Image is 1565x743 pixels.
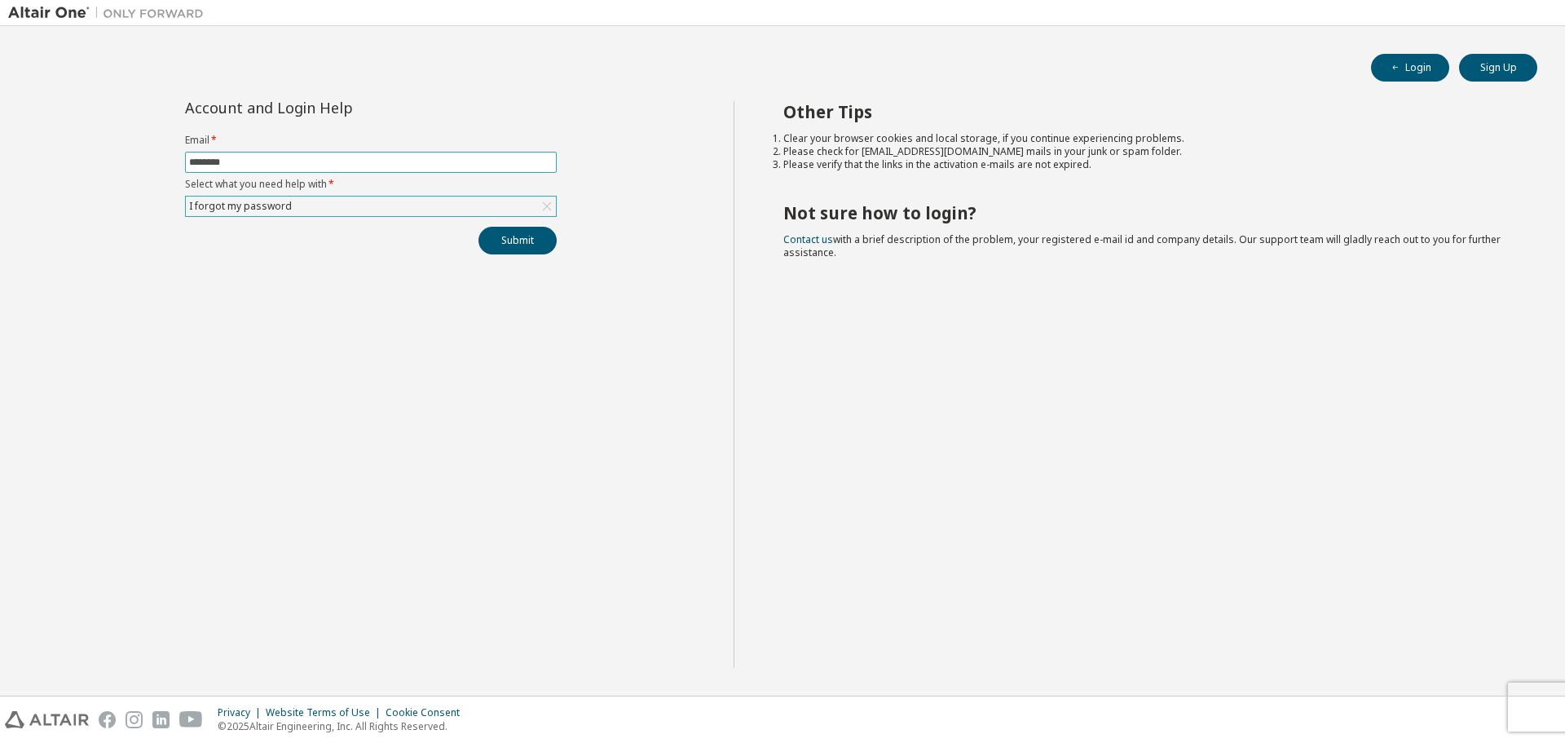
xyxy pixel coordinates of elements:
[386,706,469,719] div: Cookie Consent
[1371,54,1449,82] button: Login
[5,711,89,728] img: altair_logo.svg
[187,197,294,215] div: I forgot my password
[185,178,557,191] label: Select what you need help with
[185,101,483,114] div: Account and Login Help
[218,706,266,719] div: Privacy
[152,711,170,728] img: linkedin.svg
[478,227,557,254] button: Submit
[266,706,386,719] div: Website Terms of Use
[783,101,1509,122] h2: Other Tips
[783,132,1509,145] li: Clear your browser cookies and local storage, if you continue experiencing problems.
[783,232,833,246] a: Contact us
[783,232,1501,259] span: with a brief description of the problem, your registered e-mail id and company details. Our suppo...
[8,5,212,21] img: Altair One
[218,719,469,733] p: © 2025 Altair Engineering, Inc. All Rights Reserved.
[783,145,1509,158] li: Please check for [EMAIL_ADDRESS][DOMAIN_NAME] mails in your junk or spam folder.
[126,711,143,728] img: instagram.svg
[179,711,203,728] img: youtube.svg
[783,202,1509,223] h2: Not sure how to login?
[783,158,1509,171] li: Please verify that the links in the activation e-mails are not expired.
[1459,54,1537,82] button: Sign Up
[99,711,116,728] img: facebook.svg
[186,197,556,216] div: I forgot my password
[185,134,557,147] label: Email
